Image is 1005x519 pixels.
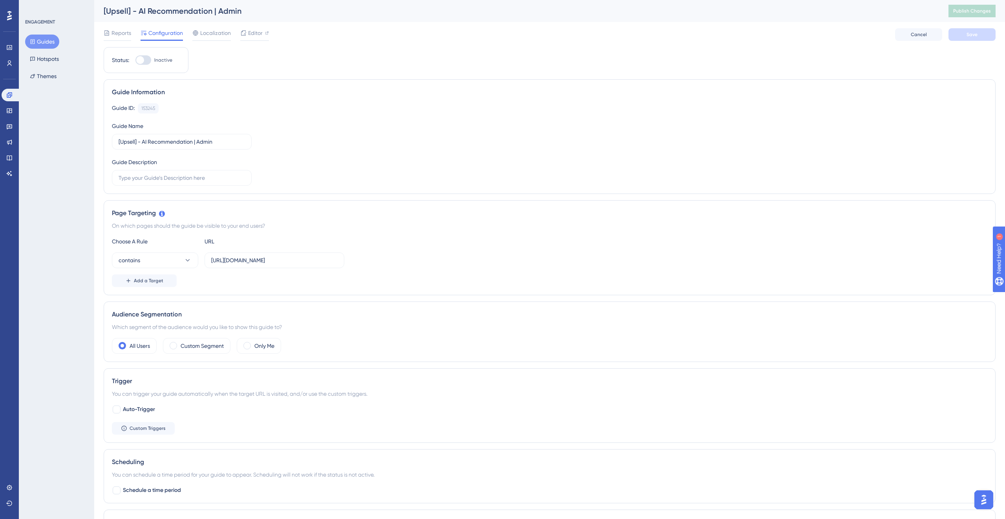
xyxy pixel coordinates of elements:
div: Which segment of the audience would you like to show this guide to? [112,322,987,332]
button: Custom Triggers [112,422,175,435]
input: yourwebsite.com/path [211,256,338,265]
button: contains [112,252,198,268]
button: Publish Changes [948,5,996,17]
span: Custom Triggers [130,425,166,431]
span: Add a Target [134,278,163,284]
span: Editor [248,28,263,38]
div: [Upsell] - AI Recommendation | Admin [104,5,929,16]
label: Only Me [254,341,274,351]
input: Type your Guide’s Description here [119,174,245,182]
span: Cancel [911,31,927,38]
button: Add a Target [112,274,177,287]
div: Trigger [112,376,987,386]
div: Status: [112,55,129,65]
div: ENGAGEMENT [25,19,55,25]
span: Save [967,31,978,38]
div: Scheduling [112,457,987,467]
span: Schedule a time period [123,486,181,495]
input: Type your Guide’s Name here [119,137,245,146]
span: Inactive [154,57,172,63]
span: Auto-Trigger [123,405,155,414]
span: Need Help? [18,2,49,11]
div: On which pages should the guide be visible to your end users? [112,221,987,230]
div: 153245 [141,105,155,111]
div: Guide ID: [112,103,135,113]
button: Themes [25,69,61,83]
div: You can trigger your guide automatically when the target URL is visited, and/or use the custom tr... [112,389,987,398]
button: Hotspots [25,52,64,66]
iframe: UserGuiding AI Assistant Launcher [972,488,996,512]
div: Guide Description [112,157,157,167]
button: Cancel [895,28,942,41]
span: Localization [200,28,231,38]
div: Audience Segmentation [112,310,987,319]
div: You can schedule a time period for your guide to appear. Scheduling will not work if the status i... [112,470,987,479]
button: Guides [25,35,59,49]
button: Save [948,28,996,41]
div: Page Targeting [112,208,987,218]
div: Guide Information [112,88,987,97]
label: All Users [130,341,150,351]
div: Choose A Rule [112,237,198,246]
div: URL [205,237,291,246]
div: 1 [55,4,57,10]
span: contains [119,256,140,265]
label: Custom Segment [181,341,224,351]
span: Publish Changes [953,8,991,14]
span: Reports [111,28,131,38]
div: Guide Name [112,121,143,131]
span: Configuration [148,28,183,38]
